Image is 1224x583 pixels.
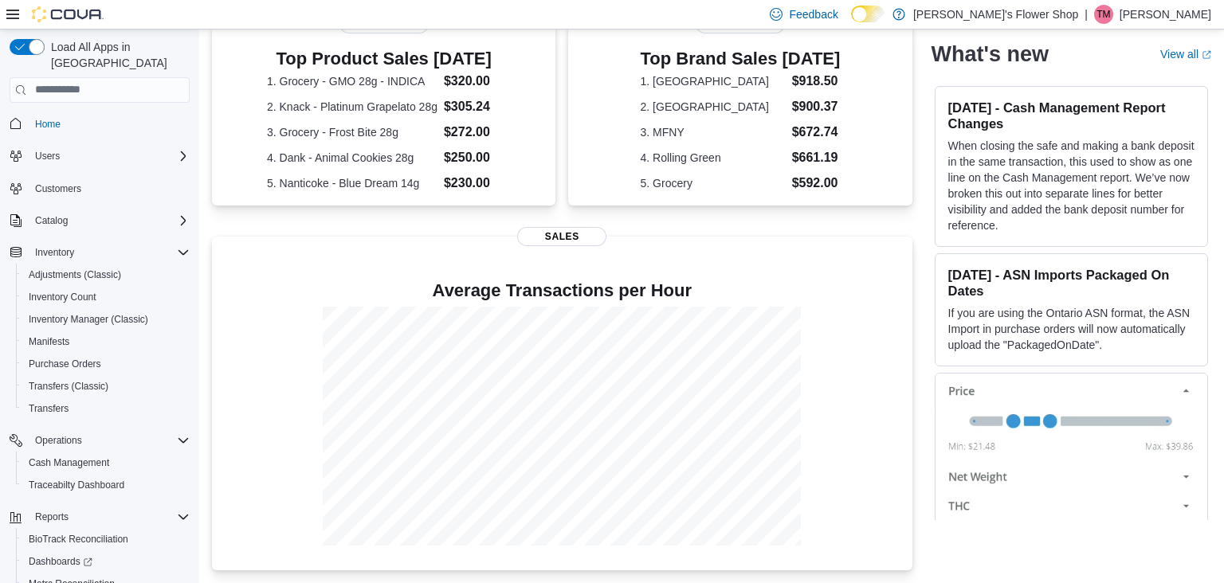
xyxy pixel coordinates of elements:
dd: $661.19 [792,148,841,167]
a: Transfers [22,399,75,418]
a: Traceabilty Dashboard [22,475,131,495]
button: Inventory [3,241,196,264]
span: Inventory [35,246,74,259]
span: Customers [29,178,190,198]
p: [PERSON_NAME] [1120,5,1211,24]
h2: What's new [932,41,1049,67]
div: Thomas Morse [1094,5,1113,24]
button: Operations [3,429,196,452]
span: Dashboards [29,555,92,568]
dd: $305.24 [444,97,500,116]
p: [PERSON_NAME]'s Flower Shop [913,5,1078,24]
span: Load All Apps in [GEOGRAPHIC_DATA] [45,39,190,71]
h3: [DATE] - ASN Imports Packaged On Dates [948,267,1195,299]
span: Dashboards [22,552,190,571]
a: Transfers (Classic) [22,377,115,396]
span: Customers [35,182,81,195]
span: Inventory Count [22,288,190,307]
p: If you are using the Ontario ASN format, the ASN Import in purchase orders will now automatically... [948,305,1195,353]
dd: $918.50 [792,72,841,91]
a: Cash Management [22,453,116,472]
button: Home [3,112,196,135]
dd: $230.00 [444,174,500,193]
span: Catalog [29,211,190,230]
button: BioTrack Reconciliation [16,528,196,550]
h4: Average Transactions per Hour [225,281,900,300]
dd: $272.00 [444,123,500,142]
span: Home [35,118,61,131]
a: View allExternal link [1160,48,1211,61]
span: Adjustments (Classic) [29,268,121,281]
span: Inventory Manager (Classic) [22,310,190,329]
span: Feedback [789,6,838,22]
dd: $250.00 [444,148,500,167]
button: Inventory Count [16,286,196,308]
h3: [DATE] - Cash Management Report Changes [948,100,1195,131]
h3: Top Brand Sales [DATE] [641,49,841,68]
span: Home [29,114,190,134]
span: Purchase Orders [22,354,190,374]
span: Dark Mode [851,22,852,23]
span: Transfers (Classic) [22,377,190,396]
button: Adjustments (Classic) [16,264,196,286]
dt: 5. Nanticoke - Blue Dream 14g [267,175,437,191]
dt: 2. Knack - Platinum Grapelato 28g [267,99,437,115]
button: Inventory Manager (Classic) [16,308,196,331]
a: Home [29,115,67,134]
span: Catalog [35,214,68,227]
dd: $672.74 [792,123,841,142]
dd: $592.00 [792,174,841,193]
span: Reports [29,507,190,526]
p: When closing the safe and making a bank deposit in the same transaction, this used to show as one... [948,138,1195,233]
span: Manifests [22,332,190,351]
a: Customers [29,179,88,198]
a: Inventory Count [22,288,103,307]
button: Traceabilty Dashboard [16,474,196,496]
a: Inventory Manager (Classic) [22,310,155,329]
span: Inventory [29,243,190,262]
a: Manifests [22,332,76,351]
dt: 3. MFNY [641,124,786,140]
span: Users [35,150,60,162]
button: Operations [29,431,88,450]
span: Transfers (Classic) [29,380,108,393]
button: Users [3,145,196,167]
span: Transfers [22,399,190,418]
span: TM [1096,5,1110,24]
svg: External link [1202,50,1211,60]
button: Customers [3,177,196,200]
a: Adjustments (Classic) [22,265,127,284]
button: Transfers [16,397,196,420]
input: Dark Mode [851,6,885,22]
span: Sales [517,227,606,246]
button: Transfers (Classic) [16,375,196,397]
dd: $900.37 [792,97,841,116]
dt: 2. [GEOGRAPHIC_DATA] [641,99,786,115]
button: Reports [29,507,75,526]
p: | [1085,5,1088,24]
button: Manifests [16,331,196,353]
button: Users [29,147,66,166]
dt: 3. Grocery - Frost Bite 28g [267,124,437,140]
button: Catalog [29,211,74,230]
span: Purchase Orders [29,358,101,370]
dt: 1. [GEOGRAPHIC_DATA] [641,73,786,89]
dt: 1. Grocery - GMO 28g - INDICA [267,73,437,89]
a: Dashboards [16,550,196,573]
button: Purchase Orders [16,353,196,375]
span: Manifests [29,335,69,348]
span: Cash Management [29,456,109,469]
button: Inventory [29,243,80,262]
span: BioTrack Reconciliation [29,533,128,546]
span: Reports [35,511,69,523]
dt: 5. Grocery [641,175,786,191]
span: Inventory Count [29,291,96,303]
dt: 4. Rolling Green [641,150,786,166]
span: BioTrack Reconciliation [22,530,190,549]
a: Dashboards [22,552,99,571]
button: Reports [3,506,196,528]
button: Cash Management [16,452,196,474]
span: Users [29,147,190,166]
h3: Top Product Sales [DATE] [267,49,500,68]
button: Catalog [3,209,196,232]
